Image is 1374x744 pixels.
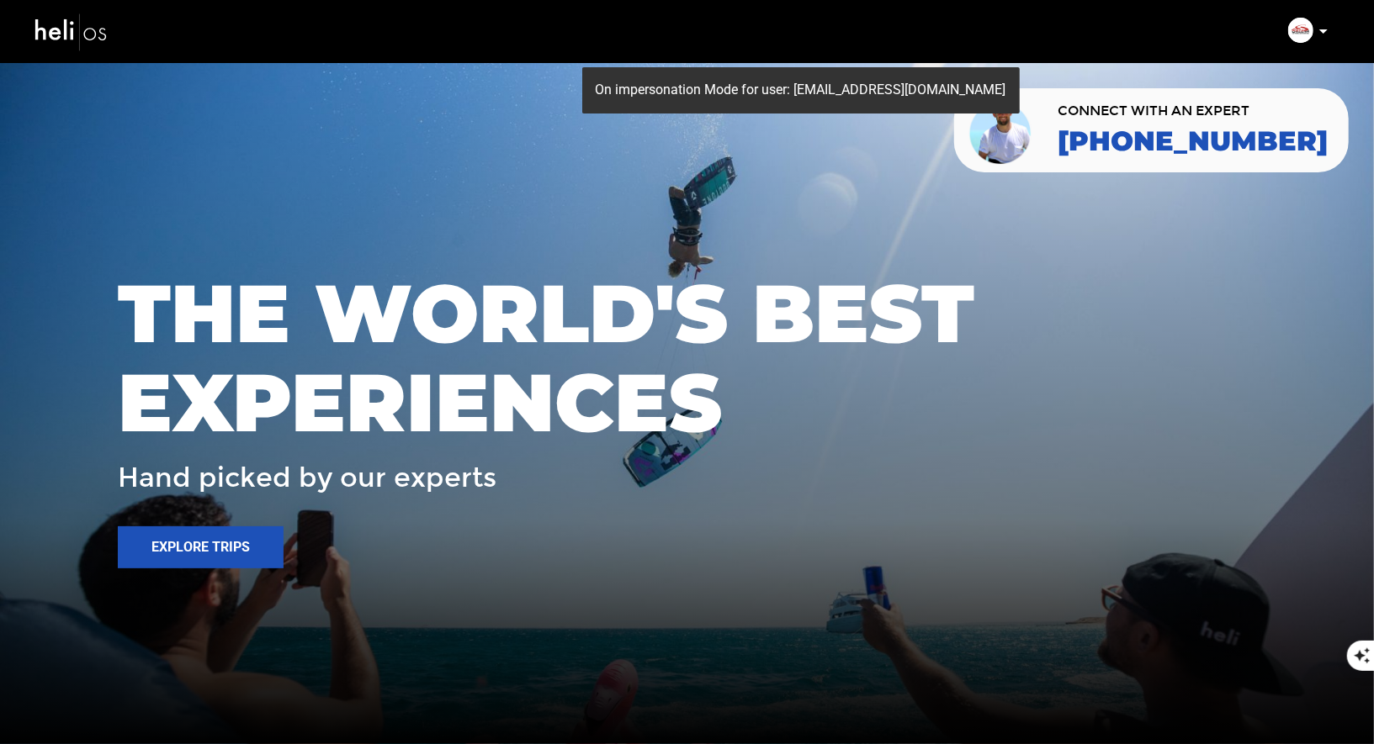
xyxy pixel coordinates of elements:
[118,463,496,493] span: Hand picked by our experts
[582,67,1020,113] div: On impersonation Mode for user: [EMAIL_ADDRESS][DOMAIN_NAME]
[1058,104,1328,118] span: CONNECT WITH AN EXPERT
[1058,126,1328,156] a: [PHONE_NUMBER]
[1288,18,1313,43] img: img_f63f189c3556185939f40ae13d6fd395.png
[967,95,1037,166] img: contact our team
[34,9,109,54] img: heli-logo
[118,269,1256,446] span: THE WORLD'S BEST EXPERIENCES
[118,526,284,568] button: Explore Trips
